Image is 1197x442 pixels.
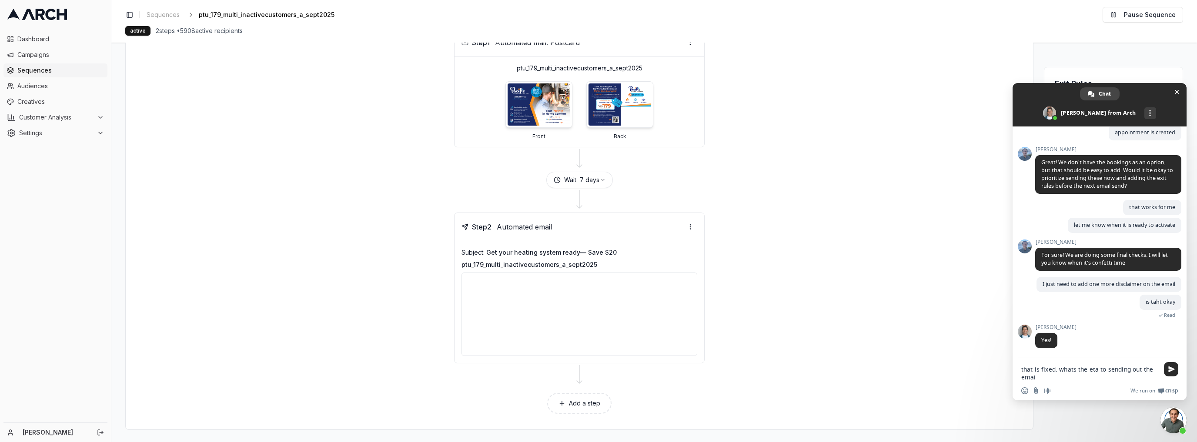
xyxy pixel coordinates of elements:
[461,260,697,269] p: ptu_179_multi_inactivecustomers_a_sept2025
[1144,107,1156,119] div: More channels
[1021,366,1159,381] textarea: Compose your message...
[1035,324,1077,330] span: [PERSON_NAME]
[1035,239,1181,245] span: [PERSON_NAME]
[3,95,107,109] a: Creatives
[3,48,107,62] a: Campaigns
[156,27,243,35] span: 2 steps • 5908 active recipients
[1044,387,1051,394] span: Audio message
[486,249,617,256] span: Get your heating system ready— Save $20
[3,110,107,124] button: Customer Analysis
[1033,387,1040,394] span: Send a file
[1043,280,1175,288] span: I just need to add one more disclaimer on the email
[3,32,107,46] a: Dashboard
[19,113,94,122] span: Customer Analysis
[461,249,485,256] span: Subject:
[23,428,87,437] a: [PERSON_NAME]
[1041,159,1173,189] span: Great! We don't have the bookings as an option, but that should be easy to add. Would it be okay ...
[614,133,626,140] p: Back
[143,9,348,21] nav: breadcrumb
[1129,203,1175,211] span: that works for me
[472,222,492,232] span: Step 2
[94,426,107,439] button: Log out
[3,126,107,140] button: Settings
[497,222,552,232] span: Automated email
[125,26,150,36] div: active
[1041,251,1168,266] span: For sure! We are doing some final checks. I will let you know when it's confetti time
[1164,362,1178,376] span: Send
[1074,221,1175,229] span: let me know when it is ready to activate
[1130,387,1178,394] a: We run onCrisp
[1080,87,1120,100] div: Chat
[564,176,576,184] span: Wait
[580,176,605,184] button: 7 days
[461,64,697,73] p: ptu_179_multi_inactivecustomers_a_sept2025
[17,66,104,75] span: Sequences
[147,10,180,19] span: Sequences
[1165,387,1178,394] span: Crisp
[3,79,107,93] a: Audiences
[508,83,570,126] img: ptu_179_multi_inactivecustomers_a_sept2025 - Front
[472,37,490,48] span: Step 1
[1021,387,1028,394] span: Insert an emoji
[17,50,104,59] span: Campaigns
[1035,146,1181,153] span: [PERSON_NAME]
[17,35,104,43] span: Dashboard
[1103,7,1183,23] button: Pause Sequence
[17,82,104,90] span: Audiences
[19,129,94,137] span: Settings
[3,63,107,77] a: Sequences
[1146,298,1175,306] span: is taht okay
[495,37,580,48] span: Automated mail: Postcard
[1055,78,1172,90] h3: Exit Rules
[532,133,545,140] p: Front
[1172,87,1181,96] span: Close chat
[1041,336,1051,344] span: Yes!
[199,10,334,19] span: ptu_179_multi_inactivecustomers_a_sept2025
[588,83,651,126] img: ptu_179_multi_inactivecustomers_a_sept2025 - Back
[1164,312,1175,318] span: Read
[1130,387,1155,394] span: We run on
[547,393,612,414] button: Add a step
[17,97,104,106] span: Creatives
[143,9,183,21] a: Sequences
[1099,87,1111,100] span: Chat
[1160,407,1187,433] div: Close chat
[1115,129,1175,136] span: appointment is created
